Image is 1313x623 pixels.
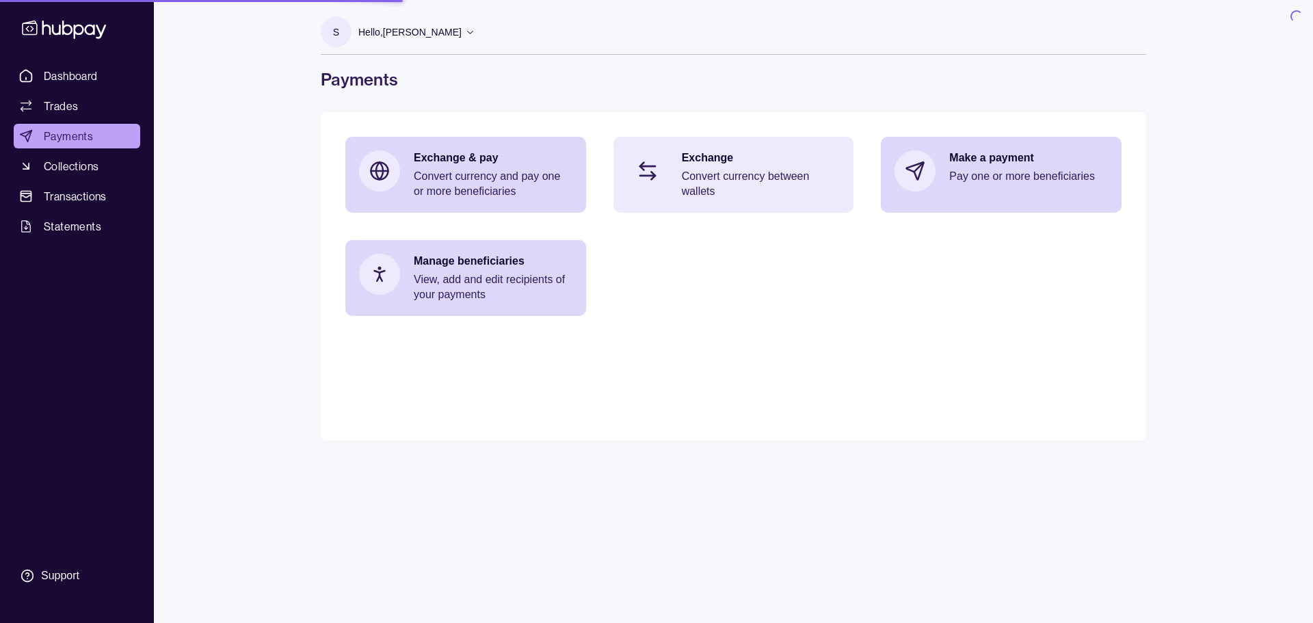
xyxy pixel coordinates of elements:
[949,169,1108,184] p: Pay one or more beneficiaries
[14,154,140,178] a: Collections
[44,98,78,114] span: Trades
[14,124,140,148] a: Payments
[14,94,140,118] a: Trades
[414,272,572,302] p: View, add and edit recipients of your payments
[44,218,101,235] span: Statements
[682,150,840,165] p: Exchange
[682,169,840,199] p: Convert currency between wallets
[881,137,1122,205] a: Make a paymentPay one or more beneficiaries
[44,68,98,84] span: Dashboard
[14,64,140,88] a: Dashboard
[44,188,107,204] span: Transactions
[333,25,339,40] p: S
[358,25,462,40] p: Hello, [PERSON_NAME]
[414,150,572,165] p: Exchange & pay
[345,240,586,316] a: Manage beneficiariesView, add and edit recipients of your payments
[414,254,572,269] p: Manage beneficiaries
[14,561,140,590] a: Support
[41,568,79,583] div: Support
[345,137,586,213] a: Exchange & payConvert currency and pay one or more beneficiaries
[321,68,1146,90] h1: Payments
[44,158,98,174] span: Collections
[949,150,1108,165] p: Make a payment
[414,169,572,199] p: Convert currency and pay one or more beneficiaries
[14,184,140,209] a: Transactions
[613,137,854,213] a: ExchangeConvert currency between wallets
[44,128,93,144] span: Payments
[14,214,140,239] a: Statements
